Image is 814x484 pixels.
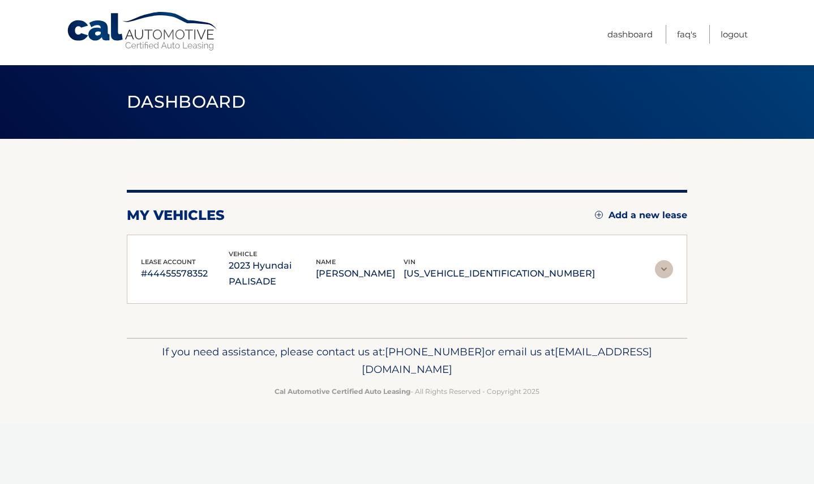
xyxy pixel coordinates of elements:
span: Dashboard [127,91,246,112]
p: If you need assistance, please contact us at: or email us at [134,343,680,379]
strong: Cal Automotive Certified Auto Leasing [275,387,410,396]
a: FAQ's [677,25,696,44]
p: [US_VEHICLE_IDENTIFICATION_NUMBER] [404,266,595,282]
a: Add a new lease [595,210,687,221]
img: accordion-rest.svg [655,260,673,278]
span: [PHONE_NUMBER] [385,345,485,358]
span: name [316,258,336,266]
a: Dashboard [607,25,653,44]
a: Cal Automotive [66,11,219,52]
img: add.svg [595,211,603,219]
span: lease account [141,258,196,266]
a: Logout [721,25,748,44]
p: [PERSON_NAME] [316,266,404,282]
span: vin [404,258,415,266]
p: 2023 Hyundai PALISADE [229,258,316,290]
p: #44455578352 [141,266,229,282]
p: - All Rights Reserved - Copyright 2025 [134,385,680,397]
span: vehicle [229,250,257,258]
h2: my vehicles [127,207,225,224]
